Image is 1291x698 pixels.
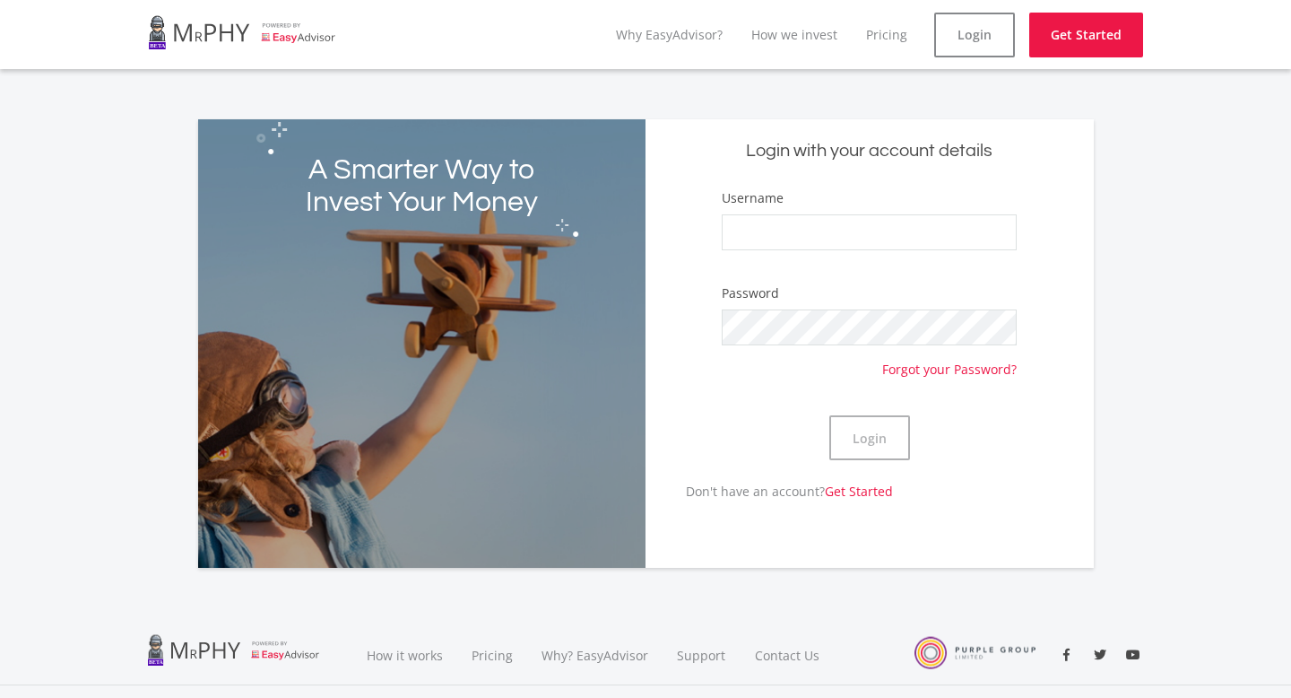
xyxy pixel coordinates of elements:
a: How it works [352,625,457,685]
a: Contact Us [741,625,836,685]
h5: Login with your account details [659,139,1080,163]
a: Pricing [866,26,907,43]
h2: A Smarter Way to Invest Your Money [287,154,556,219]
label: Username [722,189,784,207]
a: Why? EasyAdvisor [527,625,663,685]
a: Get Started [1029,13,1143,57]
button: Login [829,415,910,460]
a: Forgot your Password? [882,345,1017,379]
a: Pricing [457,625,527,685]
p: Don't have an account? [645,482,893,501]
a: Why EasyAdvisor? [616,26,723,43]
a: How we invest [751,26,837,43]
label: Password [722,284,779,302]
a: Login [934,13,1015,57]
a: Support [663,625,741,685]
a: Get Started [825,483,893,500]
